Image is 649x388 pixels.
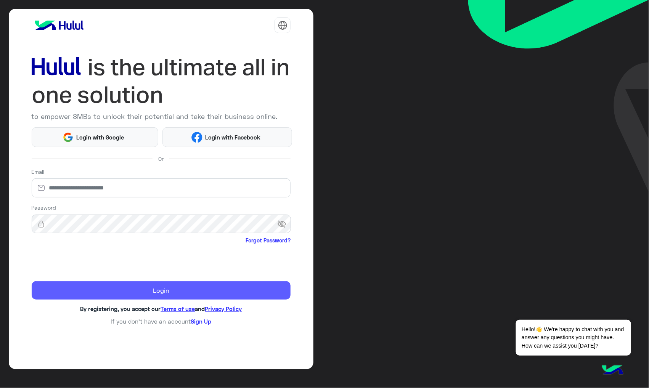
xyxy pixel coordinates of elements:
img: Facebook [191,132,202,143]
button: Login with Google [32,127,158,147]
span: visibility_off [277,217,291,231]
img: tab [278,21,288,30]
img: hululLoginTitle_EN.svg [32,53,291,109]
a: Forgot Password? [246,236,291,244]
span: Or [158,155,164,163]
img: hulul-logo.png [599,358,626,384]
img: lock [32,220,51,228]
span: Login with Google [74,133,127,142]
button: Login [32,281,291,300]
span: By registering, you accept our [80,305,161,312]
p: to empower SMBs to unlock their potential and take their business online. [32,111,291,122]
a: Sign Up [191,318,211,325]
h6: If you don’t have an account [32,318,291,325]
span: Hello!👋 We're happy to chat with you and answer any questions you might have. How can we assist y... [516,320,631,356]
img: Google [63,132,74,143]
a: Privacy Policy [205,305,242,312]
span: and [195,305,205,312]
iframe: reCAPTCHA [32,246,148,276]
span: Login with Facebook [202,133,263,142]
a: Terms of use [161,305,195,312]
label: Password [32,204,56,212]
button: Login with Facebook [162,127,292,147]
img: logo [32,18,87,33]
label: Email [32,168,45,176]
img: email [32,184,51,192]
